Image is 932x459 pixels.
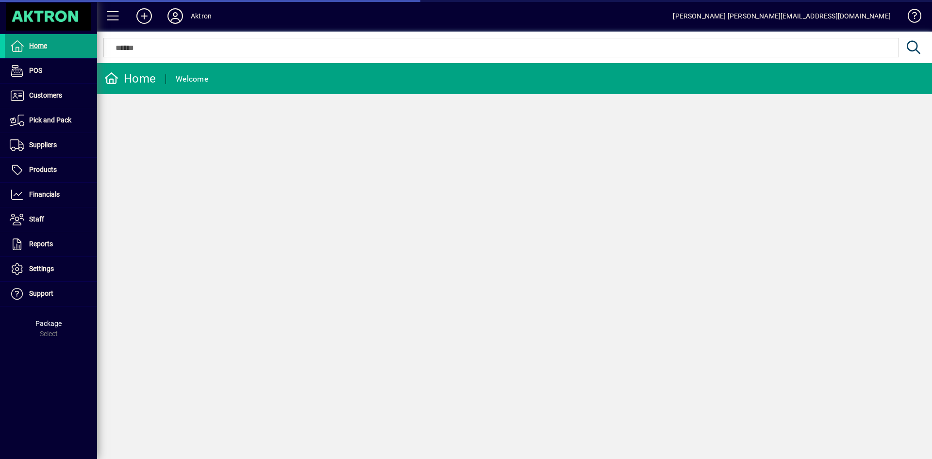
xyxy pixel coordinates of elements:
[5,207,97,232] a: Staff
[5,282,97,306] a: Support
[29,190,60,198] span: Financials
[29,116,71,124] span: Pick and Pack
[29,240,53,248] span: Reports
[29,67,42,74] span: POS
[104,71,156,86] div: Home
[5,183,97,207] a: Financials
[5,84,97,108] a: Customers
[176,71,208,87] div: Welcome
[5,133,97,157] a: Suppliers
[5,257,97,281] a: Settings
[29,42,47,50] span: Home
[29,265,54,272] span: Settings
[191,8,212,24] div: Aktron
[29,215,44,223] span: Staff
[29,289,53,297] span: Support
[5,158,97,182] a: Products
[29,141,57,149] span: Suppliers
[900,2,920,34] a: Knowledge Base
[5,59,97,83] a: POS
[29,166,57,173] span: Products
[129,7,160,25] button: Add
[5,232,97,256] a: Reports
[160,7,191,25] button: Profile
[5,108,97,133] a: Pick and Pack
[673,8,891,24] div: [PERSON_NAME] [PERSON_NAME][EMAIL_ADDRESS][DOMAIN_NAME]
[35,320,62,327] span: Package
[29,91,62,99] span: Customers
